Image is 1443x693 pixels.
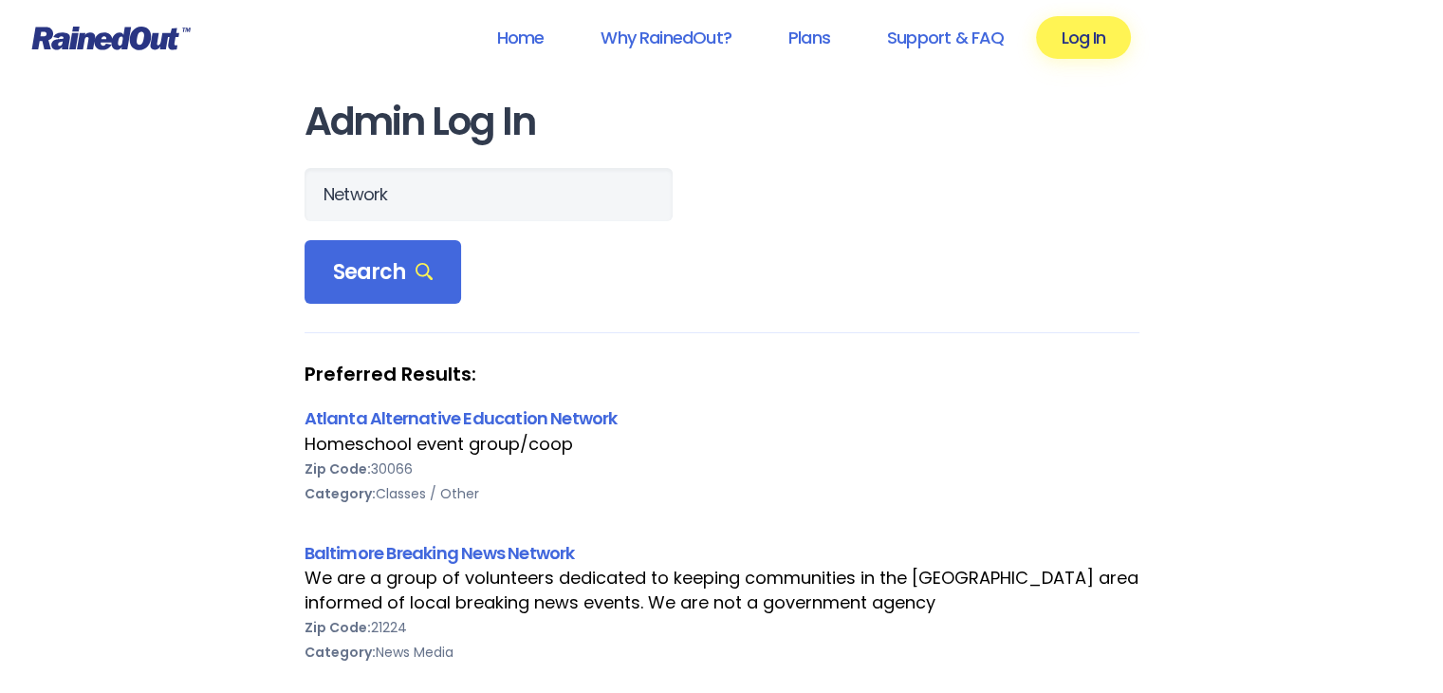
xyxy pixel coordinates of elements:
a: Why RainedOut? [576,16,756,59]
a: Log In [1036,16,1130,59]
span: Search [333,259,434,286]
a: Plans [764,16,855,59]
input: Search Orgs… [305,168,673,221]
div: Classes / Other [305,481,1139,506]
b: Zip Code: [305,459,371,478]
b: Zip Code: [305,618,371,637]
div: We are a group of volunteers dedicated to keeping communities in the [GEOGRAPHIC_DATA] area infor... [305,566,1139,615]
a: Support & FAQ [862,16,1028,59]
strong: Preferred Results: [305,362,1139,386]
div: Homeschool event group/coop [305,432,1139,457]
b: Category: [305,643,376,662]
div: Search [305,240,462,305]
div: 21224 [305,615,1139,640]
div: Atlanta Alternative Education Network [305,405,1139,431]
div: News Media [305,640,1139,665]
b: Category: [305,484,376,503]
a: Home [472,16,568,59]
a: Atlanta Alternative Education Network [305,406,618,430]
h1: Admin Log In [305,101,1139,143]
a: Baltimore Breaking News Network [305,541,575,565]
div: Baltimore Breaking News Network [305,540,1139,566]
div: 30066 [305,457,1139,481]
